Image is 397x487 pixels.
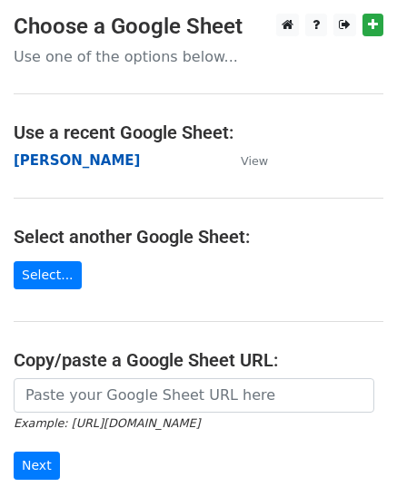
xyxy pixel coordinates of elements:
[14,261,82,289] a: Select...
[14,122,383,143] h4: Use a recent Google Sheet:
[14,378,374,413] input: Paste your Google Sheet URL here
[14,226,383,248] h4: Select another Google Sheet:
[14,452,60,480] input: Next
[14,152,140,169] a: [PERSON_NAME]
[223,152,268,169] a: View
[14,416,200,430] small: Example: [URL][DOMAIN_NAME]
[14,47,383,66] p: Use one of the options below...
[14,349,383,371] h4: Copy/paste a Google Sheet URL:
[241,154,268,168] small: View
[14,14,383,40] h3: Choose a Google Sheet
